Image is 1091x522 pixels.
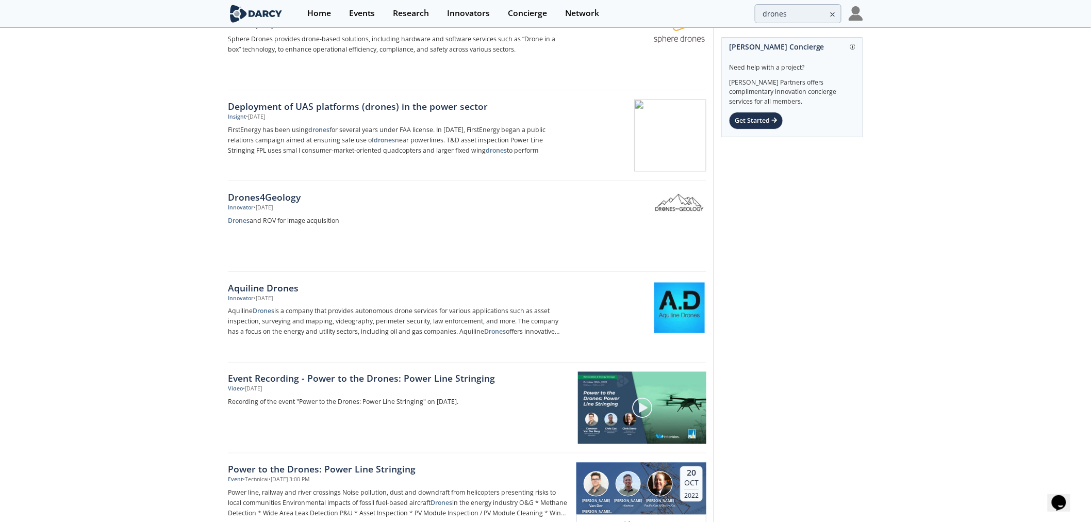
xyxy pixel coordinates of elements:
[584,471,609,497] img: Cameron Van Der Berg
[849,6,863,21] img: Profile
[228,216,250,225] strong: Drones
[565,9,599,18] div: Network
[228,204,254,212] div: Innovator
[228,385,243,394] div: Video
[729,112,783,129] div: Get Started
[228,306,569,337] p: Aquiline is a company that provides autonomous drone services for various applications such as as...
[243,385,262,394] div: • [DATE]
[243,476,309,484] div: • Technical • [DATE] 3:00 PM
[644,504,676,508] div: Pacific Gas & Electric Co.
[253,307,274,316] strong: Drones
[228,100,569,113] div: Deployment of UAS platforms (drones) in the power sector
[228,295,254,303] div: Innovator
[684,468,699,479] div: 20
[228,216,569,226] p: and ROV for image acquisition
[228,463,569,476] div: Power to the Drones: Power Line Stringing
[228,476,243,484] div: Event
[850,44,856,50] img: information.svg
[616,471,641,497] img: Chris Cox
[431,499,452,508] strong: Drones
[484,328,506,336] strong: Drones
[228,125,569,156] p: FirstEnergy has been using for several years under FAA license. In [DATE], FirstEnergy began a pu...
[349,9,375,18] div: Events
[228,372,571,385] a: Event Recording - Power to the Drones: Power Line Stringing
[729,72,855,106] div: [PERSON_NAME] Partners offers complimentary innovation concierge services for all members.
[684,490,699,500] div: 2022
[228,181,706,272] a: Drones4Geology Innovator •[DATE] Dronesand ROV for image acquisition Drones4Geology
[580,499,612,515] div: [PERSON_NAME] Van Der [PERSON_NAME]
[254,295,273,303] div: • [DATE]
[228,34,569,55] p: Sphere Drones provides drone-based solutions, including hardware and software services such as “D...
[1048,481,1081,512] iframe: chat widget
[612,504,644,508] div: Infavision
[308,125,329,134] strong: drones
[228,90,706,181] a: Deployment of UAS platforms (drones) in the power sector Insight •[DATE] FirstEnergy has been usi...
[393,9,429,18] div: Research
[729,38,855,56] div: [PERSON_NAME] Concierge
[374,136,395,144] strong: drones
[228,397,571,407] a: Recording of the event "Power to the Drones: Power Line Stringing" on [DATE].
[508,9,547,18] div: Concierge
[228,488,569,519] p: Power line, railway and river crossings Noise pollution, dust and downdraft from helicopters pres...
[228,113,246,121] div: Insight
[246,113,265,121] div: • [DATE]
[228,281,569,295] div: Aquiline Drones
[755,4,841,23] input: Advanced Search
[307,9,331,18] div: Home
[486,146,507,155] strong: drones
[654,192,705,213] img: Drones4Geology
[644,499,676,504] div: [PERSON_NAME]
[684,479,699,488] div: Oct
[228,272,706,363] a: Aquiline Drones Innovator •[DATE] AquilineDronesis a company that provides autonomous drone servi...
[228,5,284,23] img: logo-wide.svg
[654,283,705,333] img: Aquiline Drones
[648,471,673,497] img: Chris Steeb
[254,204,273,212] div: • [DATE]
[632,397,653,419] img: play-chapters-gray.svg
[729,56,855,72] div: Need help with a project?
[228,190,569,204] div: Drones4Geology
[612,499,644,504] div: [PERSON_NAME]
[447,9,490,18] div: Innovators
